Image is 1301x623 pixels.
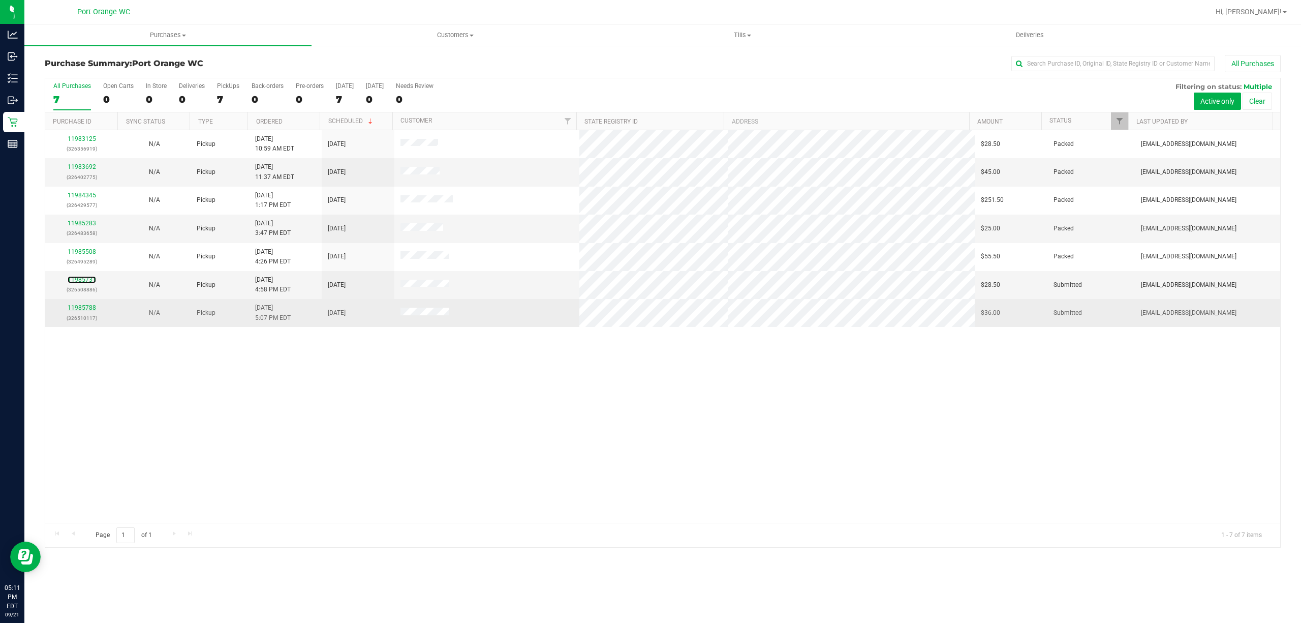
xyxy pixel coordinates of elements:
button: N/A [149,139,160,149]
span: Not Applicable [149,309,160,316]
button: N/A [149,167,160,177]
span: Not Applicable [149,253,160,260]
button: N/A [149,224,160,233]
p: (326429577) [51,200,112,210]
div: Needs Review [396,82,433,90]
span: [DATE] [328,139,346,149]
a: 11985283 [68,220,96,227]
button: Active only [1194,93,1241,110]
a: Tills [599,24,886,46]
th: Address [724,112,969,130]
div: [DATE] [336,82,354,90]
div: 7 [217,94,239,105]
h3: Purchase Summary: [45,59,457,68]
span: $28.50 [981,139,1000,149]
div: 0 [252,94,284,105]
button: N/A [149,195,160,205]
span: Not Applicable [149,196,160,203]
span: [EMAIL_ADDRESS][DOMAIN_NAME] [1141,224,1236,233]
a: Filter [1111,112,1128,130]
inline-svg: Retail [8,117,18,127]
span: [EMAIL_ADDRESS][DOMAIN_NAME] [1141,139,1236,149]
span: [DATE] 3:47 PM EDT [255,219,291,238]
span: [DATE] 4:26 PM EDT [255,247,291,266]
a: Deliveries [886,24,1173,46]
div: 0 [366,94,384,105]
span: Tills [599,31,885,40]
p: (326402775) [51,172,112,182]
span: Pickup [197,167,215,177]
p: (326483658) [51,228,112,238]
a: 11984345 [68,192,96,199]
p: 09/21 [5,611,20,618]
a: Customers [312,24,599,46]
div: 0 [179,94,205,105]
span: Hi, [PERSON_NAME]! [1216,8,1282,16]
span: Pickup [197,308,215,318]
span: [DATE] 11:37 AM EDT [255,162,294,182]
span: Pickup [197,252,215,261]
span: [DATE] [328,224,346,233]
div: Pre-orders [296,82,324,90]
span: [DATE] 5:07 PM EDT [255,303,291,322]
a: State Registry ID [584,118,638,125]
div: Open Carts [103,82,134,90]
div: Back-orders [252,82,284,90]
a: Customer [400,117,432,124]
div: PickUps [217,82,239,90]
button: N/A [149,252,160,261]
span: [DATE] [328,308,346,318]
span: Pickup [197,224,215,233]
inline-svg: Outbound [8,95,18,105]
span: Purchases [24,31,312,40]
a: Last Updated By [1136,118,1188,125]
p: (326356919) [51,144,112,154]
span: Pickup [197,139,215,149]
span: Packed [1054,224,1074,233]
button: Clear [1243,93,1272,110]
inline-svg: Analytics [8,29,18,40]
a: Purchase ID [53,118,91,125]
div: 0 [103,94,134,105]
p: 05:11 PM EDT [5,583,20,611]
inline-svg: Inventory [8,73,18,83]
a: 11983692 [68,163,96,170]
span: [EMAIL_ADDRESS][DOMAIN_NAME] [1141,167,1236,177]
span: [DATE] 10:59 AM EDT [255,134,294,154]
span: $45.00 [981,167,1000,177]
a: Sync Status [126,118,165,125]
p: (326495289) [51,257,112,266]
div: 0 [396,94,433,105]
span: Pickup [197,195,215,205]
span: $36.00 [981,308,1000,318]
button: All Purchases [1225,55,1281,72]
a: 11985508 [68,248,96,255]
div: 0 [296,94,324,105]
span: [DATE] [328,167,346,177]
button: N/A [149,280,160,290]
div: 7 [53,94,91,105]
inline-svg: Reports [8,139,18,149]
span: [DATE] [328,252,346,261]
p: (326508886) [51,285,112,294]
span: Packed [1054,195,1074,205]
span: [DATE] [328,195,346,205]
span: Packed [1054,252,1074,261]
span: Not Applicable [149,281,160,288]
span: Pickup [197,280,215,290]
span: [EMAIL_ADDRESS][DOMAIN_NAME] [1141,195,1236,205]
span: $55.50 [981,252,1000,261]
span: $25.00 [981,224,1000,233]
a: 11985731 [68,276,96,283]
span: Port Orange WC [77,8,130,16]
span: Multiple [1244,82,1272,91]
span: [DATE] [328,280,346,290]
span: 1 - 7 of 7 items [1213,527,1270,543]
input: 1 [116,527,135,543]
span: Submitted [1054,280,1082,290]
a: Scheduled [328,117,375,125]
a: Filter [560,112,576,130]
span: Page of 1 [87,527,160,543]
span: $28.50 [981,280,1000,290]
span: Customers [312,31,598,40]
